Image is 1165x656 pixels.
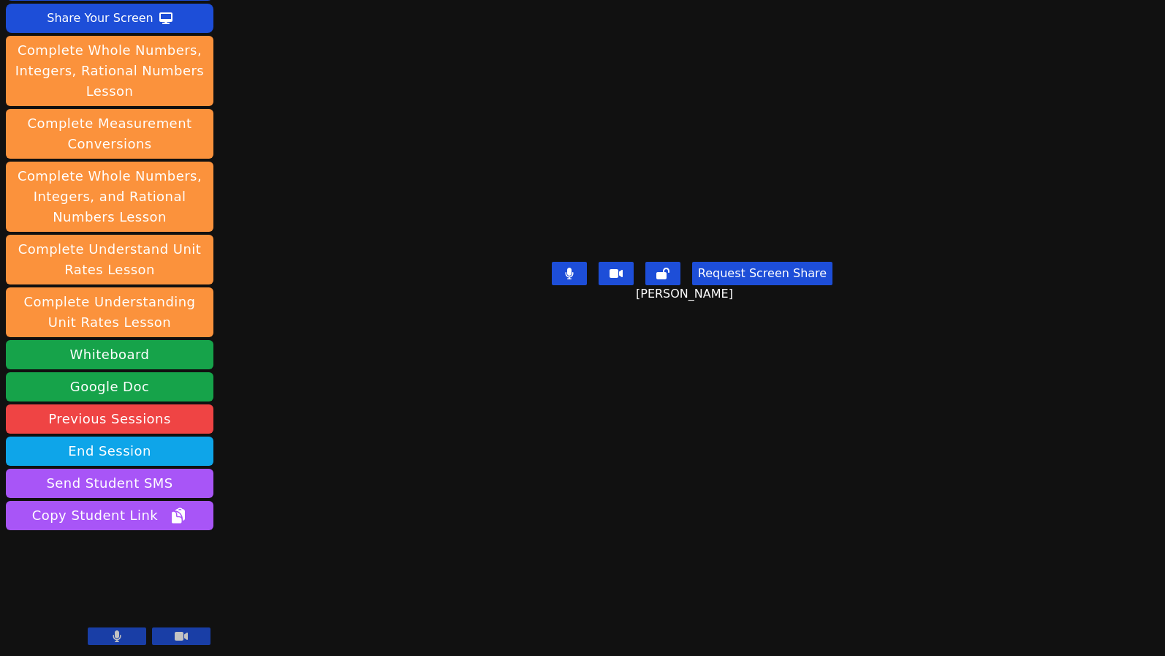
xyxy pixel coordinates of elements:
button: Whiteboard [6,340,213,369]
a: Google Doc [6,372,213,401]
div: Share Your Screen [47,7,153,30]
a: Previous Sessions [6,404,213,434]
span: [PERSON_NAME] [636,285,737,303]
button: Complete Understand Unit Rates Lesson [6,235,213,284]
button: Complete Measurement Conversions [6,109,213,159]
button: End Session [6,437,213,466]
button: Complete Understanding Unit Rates Lesson [6,287,213,337]
span: Copy Student Link [32,505,187,526]
button: Complete Whole Numbers, Integers, and Rational Numbers Lesson [6,162,213,232]
button: Share Your Screen [6,4,213,33]
button: Send Student SMS [6,469,213,498]
button: Request Screen Share [692,262,832,285]
button: Copy Student Link [6,501,213,530]
button: Complete Whole Numbers, Integers, Rational Numbers Lesson [6,36,213,106]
